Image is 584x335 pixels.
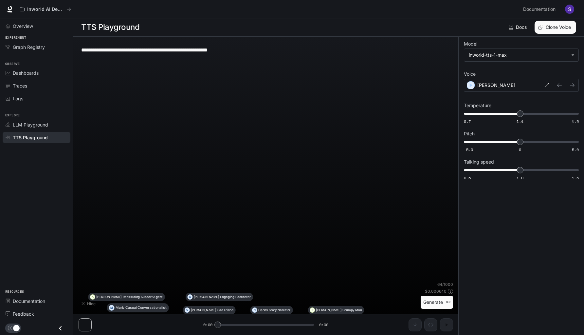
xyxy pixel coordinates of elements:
[13,298,45,305] span: Documentation
[13,82,27,89] span: Traces
[464,42,477,46] p: Model
[535,21,576,34] button: Clone Voice
[188,293,192,301] div: D
[185,306,190,314] div: O
[464,72,476,76] p: Voice
[183,306,236,314] button: O[PERSON_NAME]Sad Friend
[563,3,576,16] button: User avatar
[13,23,33,30] span: Overview
[27,7,64,12] p: Inworld AI Demos
[186,293,253,301] button: D[PERSON_NAME]Engaging Podcaster
[220,295,251,299] p: Engaging Podcaster
[269,308,290,312] p: Story Narrator
[316,308,341,312] p: [PERSON_NAME]
[109,303,114,312] div: M
[464,175,471,181] span: 0.5
[572,147,579,152] span: 5.0
[464,147,473,152] span: -5.0
[123,295,163,299] p: Reassuring Support Agent
[250,306,293,314] button: HHadesStory Narrator
[13,69,39,76] span: Dashboards
[310,306,315,314] div: T
[3,308,70,320] a: Feedback
[13,134,48,141] span: TTS Playground
[507,21,529,34] a: Docs
[17,3,74,16] button: All workspaces
[3,41,70,53] a: Graph Registry
[3,80,70,91] a: Traces
[464,49,578,61] div: inworld-tts-1-max
[3,132,70,143] a: TTS Playground
[13,310,34,317] span: Feedback
[217,308,233,312] p: Sad Friend
[572,175,579,181] span: 1.5
[125,306,166,309] p: Casual Conversationalist
[90,293,95,301] div: A
[572,119,579,124] span: 1.5
[437,282,453,287] p: 64 / 1000
[13,95,23,102] span: Logs
[464,119,471,124] span: 0.7
[519,147,521,152] span: 0
[523,5,556,13] span: Documentation
[191,308,216,312] p: [PERSON_NAME]
[3,67,70,79] a: Dashboards
[425,288,447,294] p: $ 0.000640
[520,3,560,16] a: Documentation
[107,303,169,312] button: MMarkCasual Conversationalist
[13,44,45,50] span: Graph Registry
[517,175,523,181] span: 1.0
[464,160,494,164] p: Talking speed
[53,322,68,335] button: Close drawer
[194,295,219,299] p: [PERSON_NAME]
[3,119,70,130] a: LLM Playground
[81,21,139,34] h1: TTS Playground
[464,131,475,136] p: Pitch
[464,103,491,108] p: Temperature
[252,306,257,314] div: H
[3,295,70,307] a: Documentation
[308,306,364,314] button: T[PERSON_NAME]Grumpy Man
[517,119,523,124] span: 1.1
[342,308,362,312] p: Grumpy Man
[421,296,453,309] button: Generate⌘⏎
[79,298,100,309] button: Hide
[116,306,124,309] p: Mark
[446,300,450,304] p: ⌘⏎
[258,308,268,312] p: Hades
[3,93,70,104] a: Logs
[13,121,48,128] span: LLM Playground
[96,295,122,299] p: [PERSON_NAME]
[3,20,70,32] a: Overview
[88,293,165,301] button: A[PERSON_NAME]Reassuring Support Agent
[13,324,20,331] span: Dark mode toggle
[477,82,515,89] p: [PERSON_NAME]
[565,5,574,14] img: User avatar
[469,52,568,58] div: inworld-tts-1-max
